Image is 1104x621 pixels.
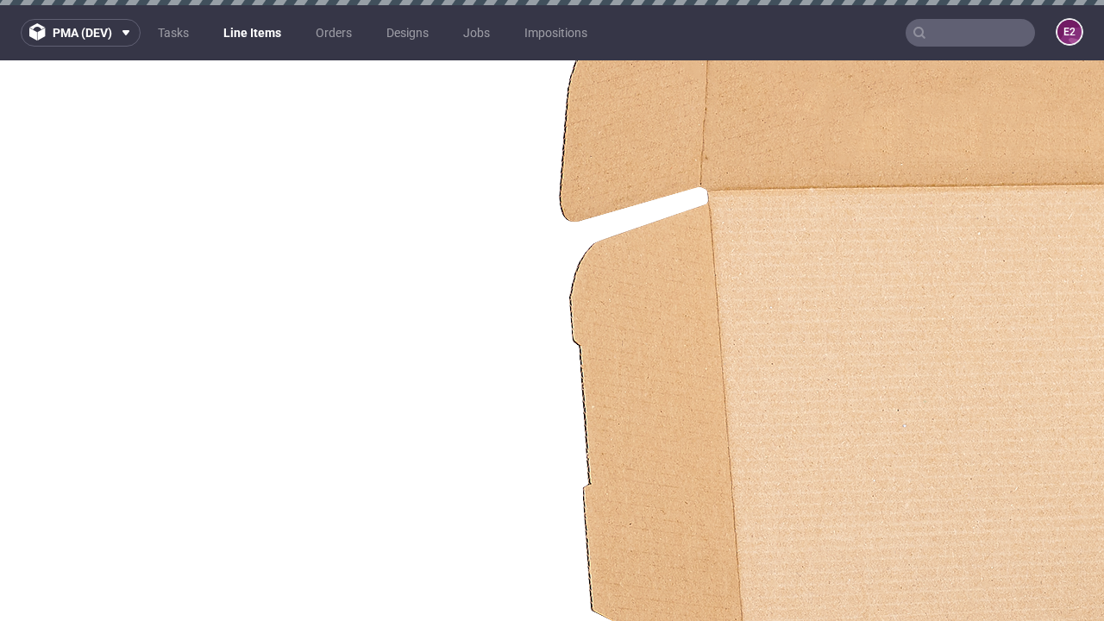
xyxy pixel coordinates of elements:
figcaption: e2 [1057,20,1082,44]
a: Impositions [514,19,598,47]
button: pma (dev) [21,19,141,47]
a: Designs [376,19,439,47]
span: pma (dev) [53,27,112,39]
a: Line Items [213,19,292,47]
a: Orders [305,19,362,47]
a: Tasks [147,19,199,47]
a: Jobs [453,19,500,47]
